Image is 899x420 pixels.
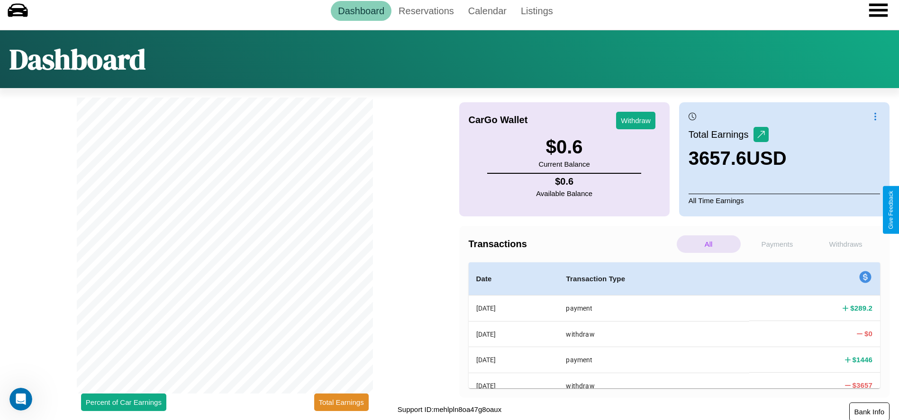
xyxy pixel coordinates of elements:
[566,273,742,285] h4: Transaction Type
[461,1,514,21] a: Calendar
[314,393,369,411] button: Total Earnings
[9,40,145,79] h1: Dashboard
[469,295,559,322] th: [DATE]
[689,148,787,169] h3: 3657.6 USD
[558,347,749,373] th: payment
[677,235,741,253] p: All
[888,191,894,229] div: Give Feedback
[469,239,674,250] h4: Transactions
[814,235,878,253] p: Withdraws
[853,380,872,390] h4: $ 3657
[558,373,749,398] th: withdraw
[689,194,880,207] p: All Time Earnings
[538,136,590,158] h3: $ 0.6
[864,329,872,339] h4: $ 0
[469,347,559,373] th: [DATE]
[469,115,528,125] h4: CarGo Wallet
[853,355,872,365] h4: $ 1446
[536,176,592,187] h4: $ 0.6
[850,303,872,313] h4: $ 289.2
[745,235,809,253] p: Payments
[558,295,749,322] th: payment
[81,393,166,411] button: Percent of Car Earnings
[558,321,749,347] th: withdraw
[538,158,590,170] p: Current Balance
[9,388,32,411] iframe: Intercom live chat
[469,321,559,347] th: [DATE]
[536,187,592,200] p: Available Balance
[391,1,461,21] a: Reservations
[398,403,501,416] p: Support ID: mehlpln8oa47g8oaux
[616,112,655,129] button: Withdraw
[469,373,559,398] th: [DATE]
[514,1,560,21] a: Listings
[689,126,754,143] p: Total Earnings
[331,1,391,21] a: Dashboard
[476,273,551,285] h4: Date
